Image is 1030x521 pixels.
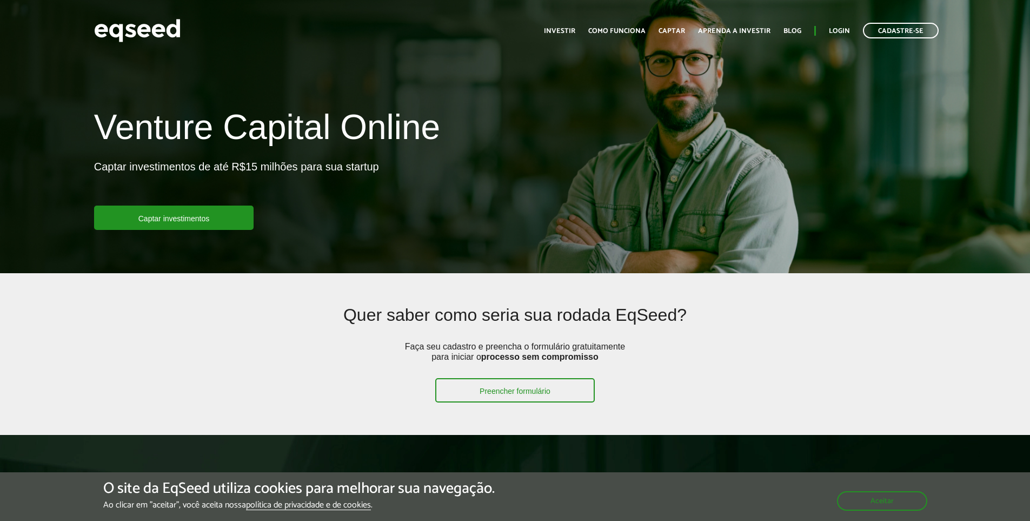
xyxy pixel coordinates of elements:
h2: Quer saber como seria sua rodada EqSeed? [180,306,850,341]
a: Captar investimentos [94,206,254,230]
h1: Venture Capital Online [94,108,440,151]
a: Cadastre-se [863,23,939,38]
p: Ao clicar em "aceitar", você aceita nossa . [103,500,495,510]
a: Blog [783,28,801,35]
a: Preencher formulário [435,378,595,403]
a: Como funciona [588,28,646,35]
strong: processo sem compromisso [481,352,599,361]
a: Login [829,28,850,35]
a: Captar [659,28,685,35]
a: Aprenda a investir [698,28,770,35]
a: política de privacidade e de cookies [246,501,371,510]
h5: O site da EqSeed utiliza cookies para melhorar sua navegação. [103,480,495,497]
a: Investir [544,28,575,35]
button: Aceitar [837,491,927,511]
p: Faça seu cadastro e preencha o formulário gratuitamente para iniciar o [401,341,628,378]
p: Captar investimentos de até R$15 milhões para sua startup [94,160,379,206]
img: EqSeed [94,16,181,45]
